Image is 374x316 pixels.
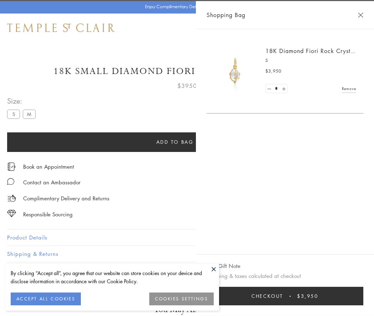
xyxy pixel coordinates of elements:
[11,293,81,305] button: ACCEPT ALL COOKIES
[156,138,194,146] span: Add to bag
[145,3,226,10] p: Enjoy Complimentary Delivery & Returns
[7,246,367,262] button: Shipping & Returns
[358,12,363,18] button: Close Shopping Bag
[207,262,240,270] button: Add Gift Note
[11,269,214,285] div: By clicking “Accept all”, you agree that our website can store cookies on your device and disclos...
[265,68,281,75] span: $3,950
[23,194,109,203] p: Complimentary Delivery and Returns
[251,292,283,300] span: Checkout
[7,23,115,32] img: Temple St. Clair
[7,132,343,152] button: Add to bag
[7,95,38,107] span: Size:
[207,272,363,280] p: Shipping & taxes calculated at checkout
[214,50,256,93] img: P51889-E11FIORI
[7,110,20,118] label: S
[23,178,80,187] div: Contact an Ambassador
[280,84,287,93] a: Set quantity to 2
[149,293,214,305] button: COOKIES SETTINGS
[23,163,74,170] a: Book an Appointment
[207,10,245,20] span: Shopping Bag
[342,85,356,93] a: Remove
[7,230,367,246] button: Product Details
[23,210,73,219] div: Responsible Sourcing
[177,81,197,90] span: $3950
[265,57,356,64] p: S
[266,84,273,93] a: Set quantity to 0
[7,262,367,278] button: Gifting
[7,210,16,217] img: icon_sourcing.svg
[297,292,318,300] span: $3,950
[7,194,16,203] img: icon_delivery.svg
[7,178,14,185] img: MessageIcon-01_2.svg
[207,287,363,305] button: Checkout $3,950
[7,163,16,171] img: icon_appointment.svg
[7,65,367,78] h1: 18K Small Diamond Fiori Rock Crystal Amulet
[23,110,36,118] label: M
